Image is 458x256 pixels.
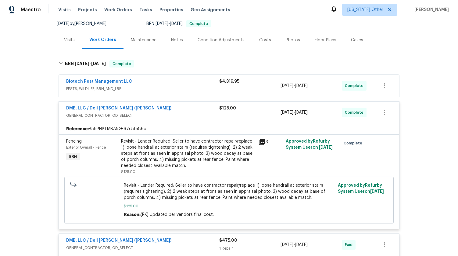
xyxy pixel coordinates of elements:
div: Notes [171,37,183,43]
span: Fencing [66,139,82,144]
span: Complete [345,109,366,116]
div: 1 Repair [219,245,281,251]
span: Work Orders [104,7,132,13]
a: Biotech Pest Management LLC [66,79,132,84]
div: Condition Adjustments [198,37,245,43]
span: Paid [345,242,355,248]
span: Maestro [21,7,41,13]
div: Photos [286,37,300,43]
span: [DATE] [75,61,89,66]
span: - [281,109,308,116]
span: [DATE] [156,22,168,26]
span: GENERAL_CONTRACTOR, OD_SELECT [66,245,219,251]
div: Floor Plans [315,37,336,43]
span: Projects [78,7,97,13]
span: $4,319.95 [219,79,239,84]
span: [US_STATE] Other [347,7,383,13]
span: Revisit - Lender Required: Seller to have contractor repair/replace 1) loose handrail at exterior... [124,182,335,201]
span: $125.00 [219,106,236,110]
div: Visits [64,37,75,43]
span: [DATE] [370,189,384,194]
span: [DATE] [281,243,293,247]
span: [DATE] [170,22,183,26]
span: (RK) Updated per vendors final cost. [141,213,214,217]
span: Exterior Overall - Fence [66,146,106,149]
span: BRN [67,154,79,160]
span: [DATE] [295,243,308,247]
span: Approved by Refurby System User on [338,183,384,194]
span: - [281,83,308,89]
span: BRN [146,22,211,26]
a: DMB, LLC / Dell [PERSON_NAME] ([PERSON_NAME]) [66,106,171,110]
span: Properties [159,7,183,13]
span: [DATE] [319,145,333,150]
span: Complete [110,61,134,67]
div: Costs [259,37,271,43]
span: Reason: [124,213,141,217]
span: [DATE] [295,84,308,88]
span: Complete [345,83,366,89]
div: by [PERSON_NAME] [57,20,114,27]
div: Work Orders [89,37,116,43]
span: Complete [344,140,365,146]
span: Visits [58,7,71,13]
span: $475.00 [219,238,237,243]
div: Cases [351,37,363,43]
span: Geo Assignments [191,7,230,13]
span: - [75,61,106,66]
span: Approved by Refurby System User on [286,139,333,150]
span: [DATE] [91,61,106,66]
span: [DATE] [295,110,308,115]
div: Maintenance [131,37,156,43]
div: B59PHPTMBANG-67c5f586b [59,123,399,134]
span: - [156,22,183,26]
span: $125.00 [124,203,335,209]
div: Revisit - Lender Required: Seller to have contractor repair/replace 1) loose handrail at exterior... [121,138,255,169]
span: [DATE] [57,22,70,26]
div: BRN [DATE]-[DATE]Complete [57,54,401,74]
span: [DATE] [281,110,293,115]
div: 3 [258,138,282,146]
span: Tasks [139,8,152,12]
span: [PERSON_NAME] [412,7,449,13]
a: DMB, LLC / Dell [PERSON_NAME] ([PERSON_NAME]) [66,238,171,243]
span: - [281,242,308,248]
span: GENERAL_CONTRACTOR, OD_SELECT [66,112,219,119]
span: Complete [187,22,210,26]
h6: BRN [65,60,106,67]
b: Reference: [66,126,89,132]
span: $125.00 [121,170,135,174]
span: PESTS, WILDLIFE, BRN_AND_LRR [66,86,219,92]
span: [DATE] [281,84,293,88]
